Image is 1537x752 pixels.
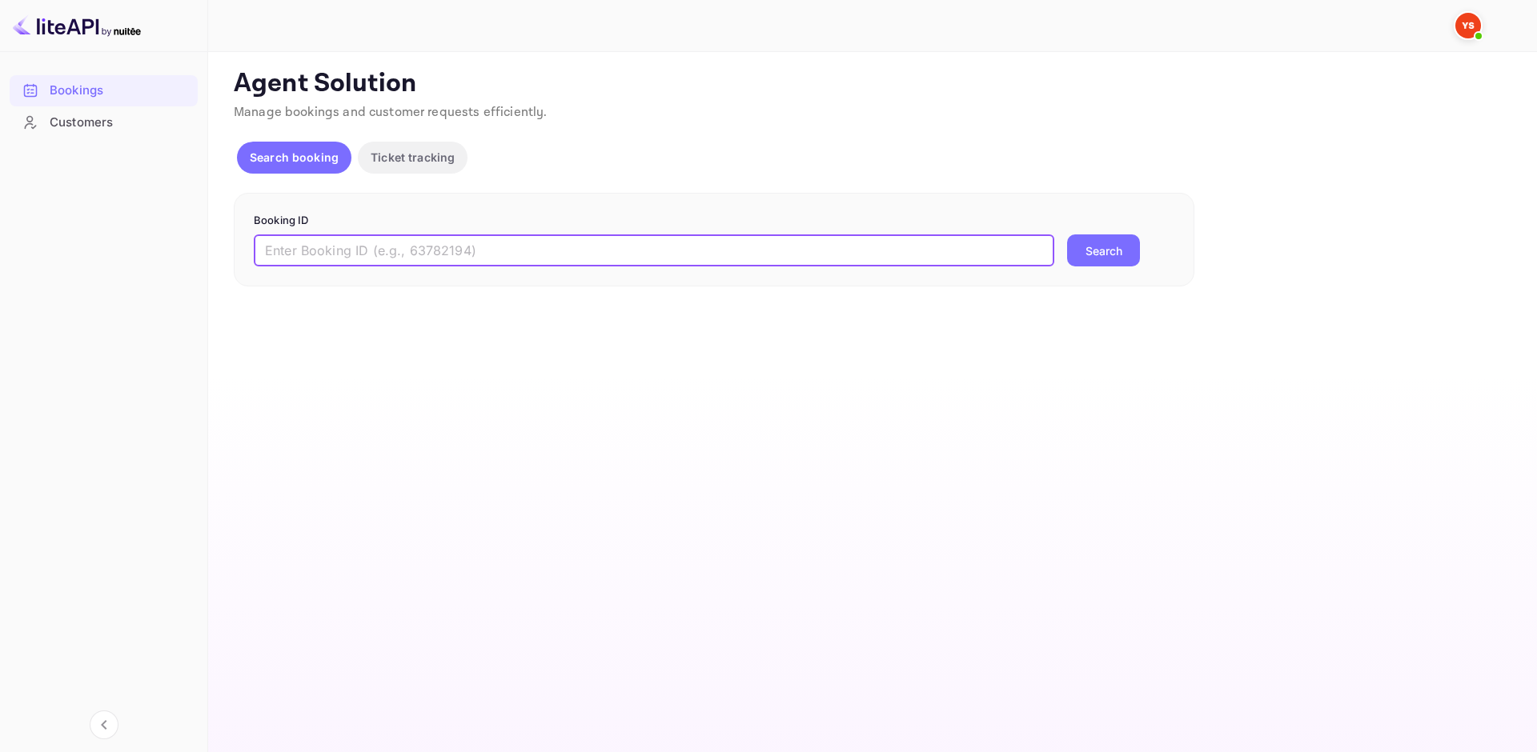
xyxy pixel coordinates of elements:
[90,710,118,739] button: Collapse navigation
[254,213,1174,229] p: Booking ID
[1455,13,1481,38] img: Yandex Support
[254,234,1054,266] input: Enter Booking ID (e.g., 63782194)
[371,149,455,166] p: Ticket tracking
[50,82,190,100] div: Bookings
[10,107,198,138] div: Customers
[10,107,198,137] a: Customers
[234,104,548,121] span: Manage bookings and customer requests efficiently.
[50,114,190,132] div: Customers
[250,149,339,166] p: Search booking
[234,68,1508,100] p: Agent Solution
[10,75,198,105] a: Bookings
[10,75,198,106] div: Bookings
[13,13,141,38] img: LiteAPI logo
[1067,234,1140,266] button: Search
